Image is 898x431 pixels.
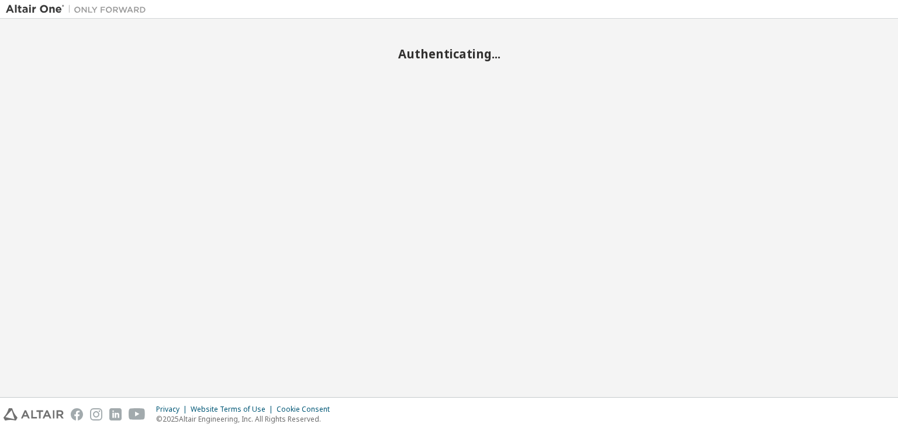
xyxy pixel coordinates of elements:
[90,408,102,420] img: instagram.svg
[156,405,191,414] div: Privacy
[156,414,337,424] p: © 2025 Altair Engineering, Inc. All Rights Reserved.
[71,408,83,420] img: facebook.svg
[191,405,277,414] div: Website Terms of Use
[6,4,152,15] img: Altair One
[6,46,892,61] h2: Authenticating...
[4,408,64,420] img: altair_logo.svg
[277,405,337,414] div: Cookie Consent
[109,408,122,420] img: linkedin.svg
[129,408,146,420] img: youtube.svg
